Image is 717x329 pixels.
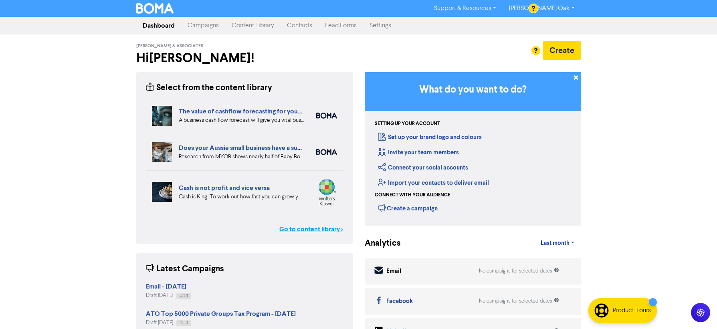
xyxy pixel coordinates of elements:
span: Last month [541,240,570,247]
a: [PERSON_NAME] Oak [503,2,581,15]
div: Analytics [365,237,391,250]
div: Connect with your audience [375,192,450,199]
a: Set up your brand logo and colours [378,133,482,141]
div: Research from MYOB shows nearly half of Baby Boomer business owners are planning to exit in the n... [179,153,304,161]
div: Facebook [386,297,413,306]
a: Support & Resources [428,2,503,15]
div: Latest Campaigns [146,263,224,275]
div: Create a campaign [378,202,438,214]
img: wolterskluwer [316,179,337,206]
a: Email - [DATE] [146,284,186,290]
a: Invite your team members [378,149,459,156]
span: Draft [180,294,188,298]
img: BOMA Logo [136,3,174,14]
a: Contacts [281,18,319,34]
strong: Email - [DATE] [146,283,186,291]
a: Connect your social accounts [378,164,468,172]
img: boma_accounting [316,113,337,119]
div: Getting Started in BOMA [365,72,581,226]
a: Campaigns [181,18,225,34]
iframe: Chat Widget [677,291,717,329]
div: No campaigns for selected dates [479,267,559,275]
a: Lead Forms [319,18,363,34]
a: Content Library [225,18,281,34]
div: Select from the content library [146,82,272,94]
a: Settings [363,18,398,34]
h3: What do you want to do? [377,84,569,96]
h2: Hi [PERSON_NAME] ! [136,50,353,66]
div: Cash is King. To work out how fast you can grow your business, you need to look at your projected... [179,193,304,201]
a: ATO Top 5000 Private Groups Tax Program - [DATE] [146,311,296,317]
img: boma [316,149,337,155]
div: No campaigns for selected dates [479,297,559,305]
strong: ATO Top 5000 Private Groups Tax Program - [DATE] [146,310,296,318]
span: Draft [180,321,188,325]
a: Does your Aussie small business have a succession plan? [179,144,339,152]
div: Draft [DATE] [146,292,191,299]
a: Dashboard [136,18,181,34]
div: Draft [DATE] [146,319,296,327]
a: Cash is not profit and vice versa [179,184,270,192]
div: Setting up your account [375,120,440,127]
a: The value of cashflow forecasting for your business [179,107,326,115]
a: Go to content library > [279,224,343,234]
button: Create [543,41,581,60]
a: Last month [534,235,581,251]
div: A business cash flow forecast will give you vital business intelligence to help you scenario-plan... [179,116,304,125]
div: Email [386,267,401,276]
a: Import your contacts to deliver email [378,179,489,187]
span: [PERSON_NAME] & Associates [136,43,203,49]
